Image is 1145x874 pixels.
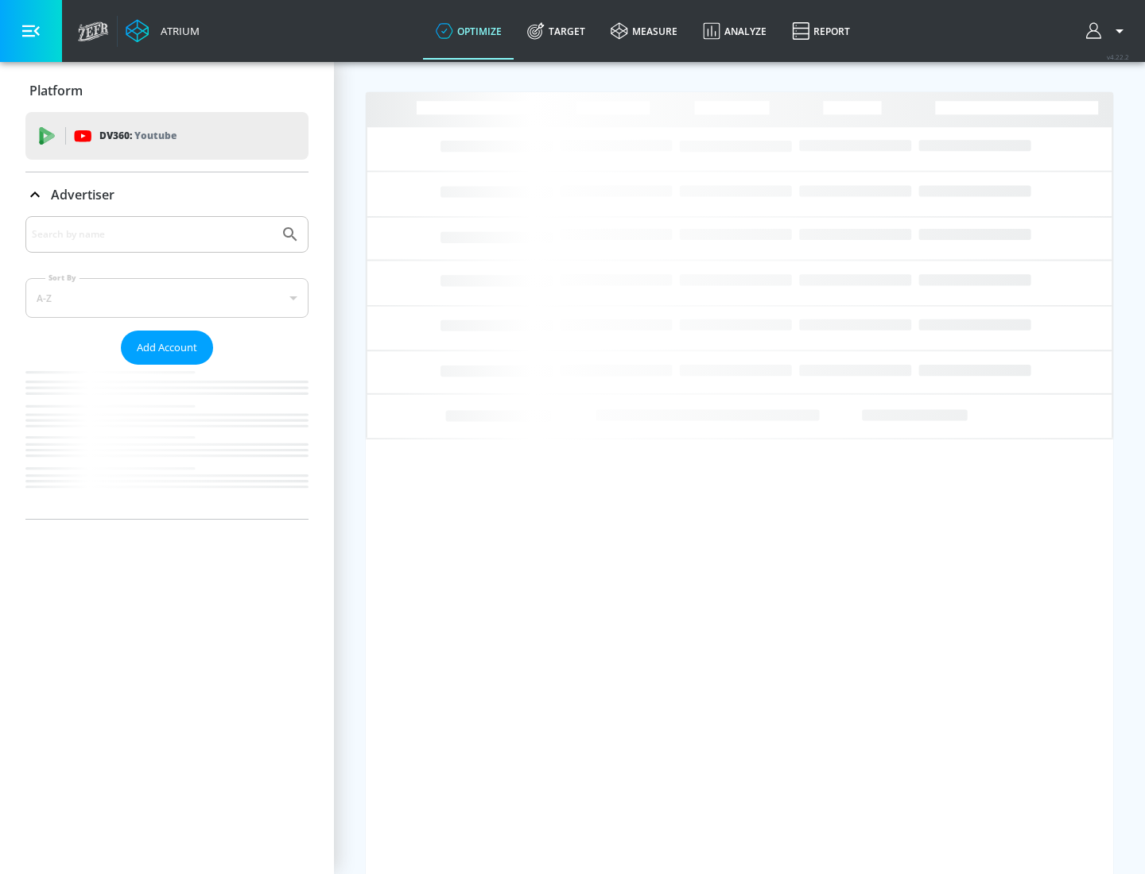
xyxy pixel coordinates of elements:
p: DV360: [99,127,177,145]
div: DV360: Youtube [25,112,309,160]
span: v 4.22.2 [1107,52,1129,61]
div: Atrium [154,24,200,38]
a: measure [598,2,690,60]
p: Advertiser [51,186,114,203]
p: Platform [29,82,83,99]
span: Add Account [137,338,197,357]
a: Analyze [690,2,779,60]
button: Add Account [121,331,213,365]
nav: list of Advertiser [25,365,309,519]
a: Atrium [126,19,200,43]
div: A-Z [25,278,309,318]
div: Advertiser [25,216,309,519]
div: Platform [25,68,309,113]
a: Target [514,2,598,60]
label: Sort By [45,273,80,283]
a: Report [779,2,863,60]
div: Advertiser [25,172,309,217]
a: optimize [423,2,514,60]
p: Youtube [134,127,177,144]
input: Search by name [32,224,273,245]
